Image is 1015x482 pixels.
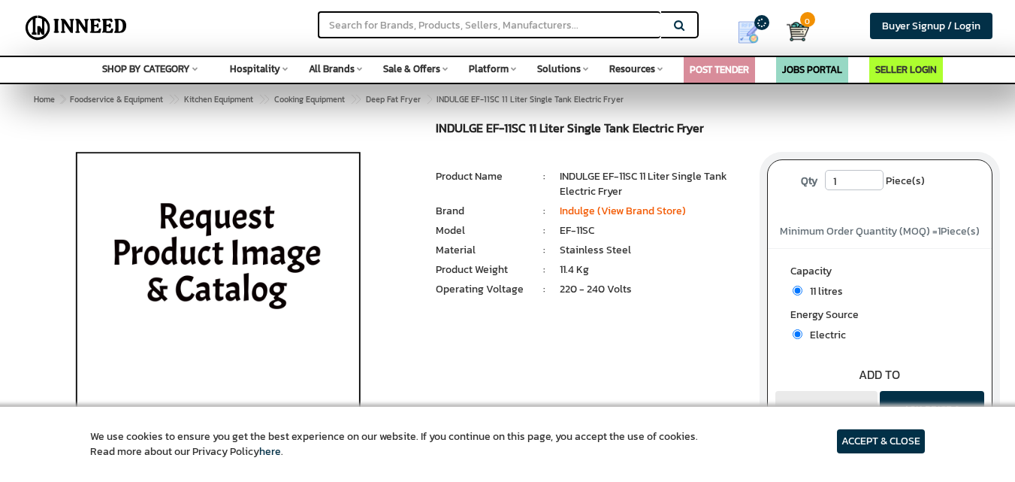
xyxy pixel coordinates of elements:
[793,170,825,192] label: Qty
[436,223,528,238] li: Model
[790,308,970,326] label: Energy Source
[870,13,992,39] a: Buyer Signup / Login
[886,170,925,192] span: Piece(s)
[436,169,528,184] li: Product Name
[529,204,560,219] li: :
[259,444,281,459] a: here
[31,90,58,108] a: Home
[737,21,760,44] img: Show My Quotes
[436,204,528,219] li: Brand
[274,93,345,105] span: Cooking Equipment
[768,366,992,383] div: ADD TO
[184,93,253,105] span: Kitchen Equipment
[875,62,937,77] a: SELLER LOGIN
[271,90,348,108] a: Cooking Equipment
[609,62,655,76] span: Resources
[318,11,660,38] input: Search for Brands, Products, Sellers, Manufacturers...
[560,243,745,258] li: Stainless Steel
[20,9,132,47] img: Inneed.Market
[90,429,698,459] article: We use cookies to ensure you get the best experience on our website. If you continue on this page...
[787,15,796,48] a: Cart 0
[529,169,560,184] li: :
[436,282,528,297] li: Operating Voltage
[181,90,256,108] a: Kitchen Equipment
[258,90,266,108] span: >
[720,15,787,50] a: my Quotes
[168,90,176,108] span: >
[529,262,560,277] li: :
[366,93,421,105] span: Deep Fat Fryer
[560,169,745,199] li: INDULGE EF-11SC 11 Liter Single Tank Electric Fryer
[690,62,749,77] a: POST TENDER
[938,223,941,239] span: 1
[802,283,843,299] span: 11 litres
[529,243,560,258] li: :
[560,203,686,219] a: Indulge (View Brand Store)
[782,62,842,77] a: JOBS PORTAL
[560,262,745,277] li: 11.4 Kg
[383,62,440,76] span: Sale & Offers
[230,62,280,76] span: Hospitality
[436,122,744,139] h1: INDULGE EF-11SC 11 Liter Single Tank Electric Fryer
[790,264,970,283] label: Capacity
[309,62,355,76] span: All Brands
[529,223,560,238] li: :
[60,93,65,105] span: >
[436,262,528,277] li: Product Weight
[837,429,925,453] article: ACCEPT & CLOSE
[802,327,846,343] span: Electric
[800,12,815,27] span: 0
[780,223,980,239] span: Minimum Order Quantity (MOQ) = Piece(s)
[350,90,358,108] span: >
[529,282,560,297] li: :
[787,20,809,43] img: Cart
[880,391,984,444] button: ASK PRICE & CATALOG
[102,62,190,76] span: SHOP BY CATEGORY
[67,93,624,105] span: INDULGE EF-11SC 11 Liter Single Tank Electric Fryer
[426,90,433,108] span: >
[560,282,745,297] li: 220 - 240 Volts
[882,18,980,34] span: Buyer Signup / Login
[363,90,424,108] a: Deep Fat Fryer
[436,243,528,258] li: Material
[469,62,509,76] span: Platform
[560,223,745,238] li: EF-11SC
[70,93,163,105] span: Foodservice & Equipment
[67,90,166,108] a: Foodservice & Equipment
[537,62,581,76] span: Solutions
